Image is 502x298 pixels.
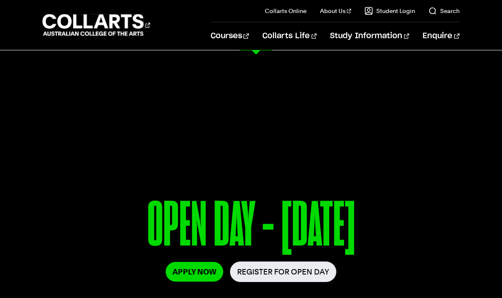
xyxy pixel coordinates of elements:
[166,262,223,282] a: Apply Now
[262,22,317,50] a: Collarts Life
[423,22,459,50] a: Enquire
[230,261,336,282] a: Register for Open Day
[265,7,306,15] a: Collarts Online
[42,193,459,261] p: OPEN DAY - [DATE]
[365,7,415,15] a: Student Login
[330,22,409,50] a: Study Information
[42,13,150,37] div: Go to homepage
[428,7,460,15] a: Search
[320,7,351,15] a: About Us
[211,22,249,50] a: Courses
